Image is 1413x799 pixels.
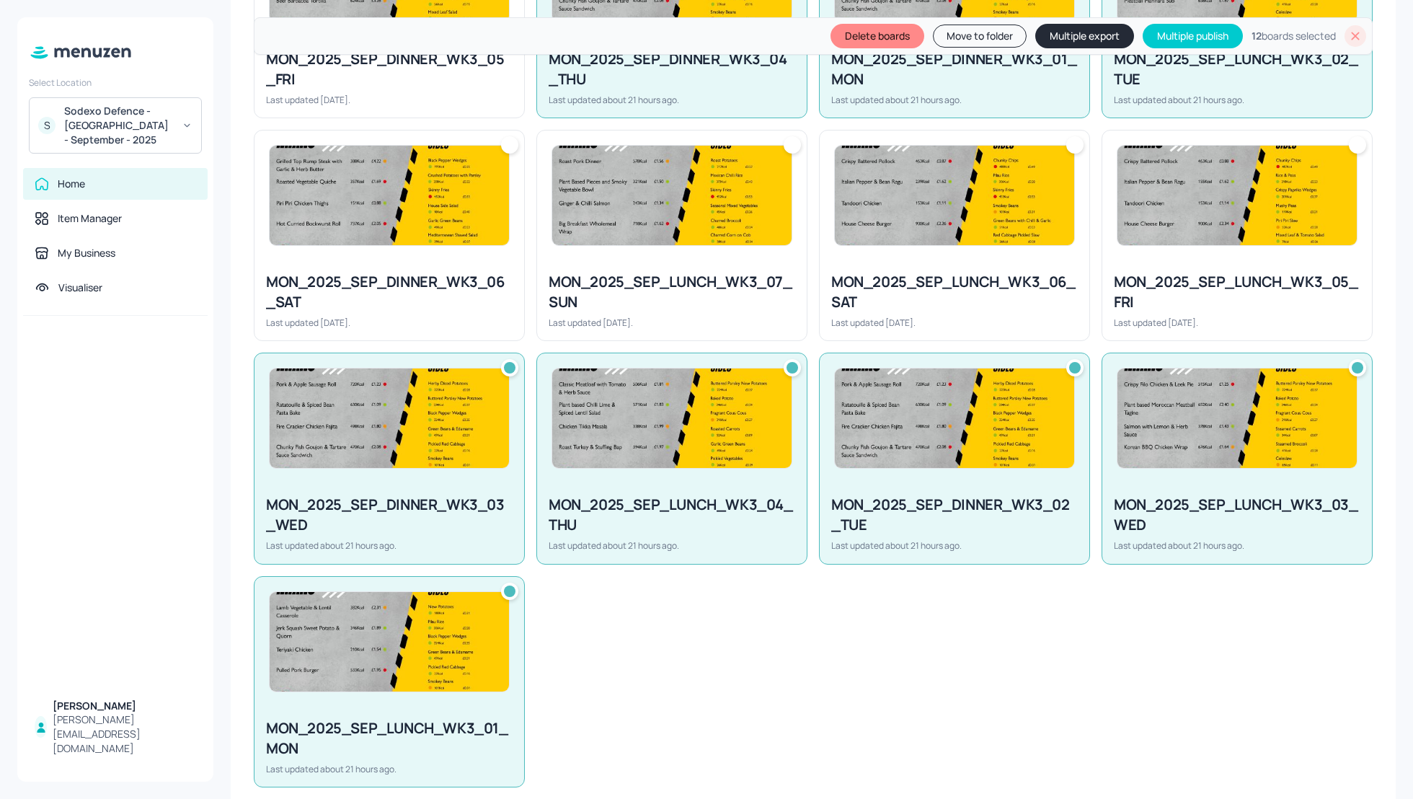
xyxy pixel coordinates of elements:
[266,49,513,89] div: MON_2025_SEP_DINNER_WK3_05_FRI
[266,272,513,312] div: MON_2025_SEP_DINNER_WK3_06_SAT
[1035,24,1134,48] button: Multiple export
[831,539,1078,552] div: Last updated about 21 hours ago.
[270,592,509,692] img: 2025-05-21-1747841964621j8jn74nw82q.jpeg
[549,49,795,89] div: MON_2025_SEP_DINNER_WK3_04_THU
[933,25,1027,48] button: Move to folder
[1117,368,1357,468] img: 2025-05-21-1747842989630cxr7m70bhrl.jpeg
[831,317,1078,329] div: Last updated [DATE].
[831,49,1078,89] div: MON_2025_SEP_DINNER_WK3_01_MON
[1117,146,1357,245] img: 2025-08-20-1755701675287hwd8gdpsvw.jpeg
[1114,495,1360,535] div: MON_2025_SEP_LUNCH_WK3_03_WED
[835,368,1074,468] img: 2025-05-22-1747905634549fcc16euhoul.jpeg
[53,712,196,756] div: [PERSON_NAME][EMAIL_ADDRESS][DOMAIN_NAME]
[266,94,513,106] div: Last updated [DATE].
[1252,29,1336,43] div: boards selected
[1114,49,1360,89] div: MON_2025_SEP_LUNCH_WK3_02_TUE
[552,146,792,245] img: 2025-08-20-1755702111102feaw07tsuhw.jpeg
[270,146,509,245] img: 2025-08-20-17557045507560ovdohzrr3yk.jpeg
[1114,272,1360,312] div: MON_2025_SEP_LUNCH_WK3_05_FRI
[549,94,795,106] div: Last updated about 21 hours ago.
[266,317,513,329] div: Last updated [DATE].
[549,495,795,535] div: MON_2025_SEP_LUNCH_WK3_04_THU
[266,539,513,552] div: Last updated about 21 hours ago.
[266,763,513,775] div: Last updated about 21 hours ago.
[1143,24,1243,48] button: Multiple publish
[549,272,795,312] div: MON_2025_SEP_LUNCH_WK3_07_SUN
[38,117,56,134] div: S
[1114,94,1360,106] div: Last updated about 21 hours ago.
[53,699,196,713] div: [PERSON_NAME]
[29,76,202,89] div: Select Location
[552,368,792,468] img: 2025-05-21-1747843709760j8vq8ax4mt.jpeg
[1252,29,1262,43] b: 12
[549,539,795,552] div: Last updated about 21 hours ago.
[58,281,102,295] div: Visualiser
[266,718,513,759] div: MON_2025_SEP_LUNCH_WK3_01_MON
[270,368,509,468] img: 2025-05-22-1747905634549fcc16euhoul.jpeg
[266,495,513,535] div: MON_2025_SEP_DINNER_WK3_03_WED
[1114,317,1360,329] div: Last updated [DATE].
[64,104,173,147] div: Sodexo Defence - [GEOGRAPHIC_DATA] - September - 2025
[1114,539,1360,552] div: Last updated about 21 hours ago.
[549,317,795,329] div: Last updated [DATE].
[58,246,115,260] div: My Business
[831,495,1078,535] div: MON_2025_SEP_DINNER_WK3_02_TUE
[58,211,122,226] div: Item Manager
[830,24,924,48] button: Delete boards
[835,146,1074,245] img: 2025-05-22-1747900291100uwp9ybp7hkm.jpeg
[831,94,1078,106] div: Last updated about 21 hours ago.
[58,177,85,191] div: Home
[831,272,1078,312] div: MON_2025_SEP_LUNCH_WK3_06_SAT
